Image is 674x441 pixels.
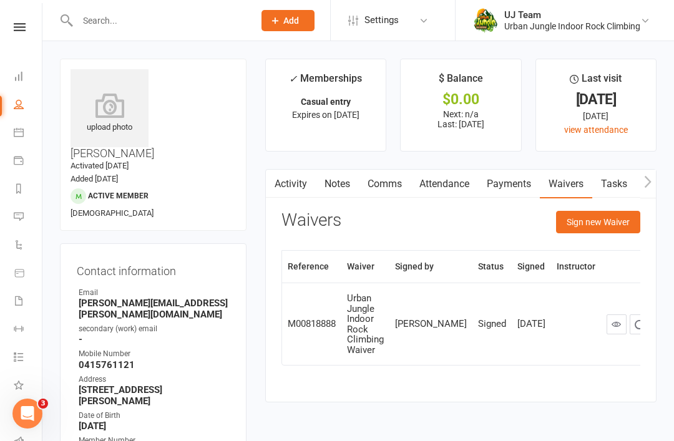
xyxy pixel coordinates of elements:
a: Waivers [540,170,592,198]
span: Settings [364,6,399,34]
div: [DATE] [517,319,545,329]
h3: [PERSON_NAME] [71,69,236,160]
a: Tasks [592,170,636,198]
div: $0.00 [412,93,509,106]
th: Signed by [389,251,472,283]
strong: - [79,334,230,345]
h3: Waivers [281,211,341,230]
time: Activated [DATE] [71,161,129,170]
strong: [PERSON_NAME][EMAIL_ADDRESS][PERSON_NAME][DOMAIN_NAME] [79,298,230,320]
div: secondary (work) email [79,323,230,335]
th: Reference [282,251,341,283]
span: Active member [88,191,149,200]
a: Payments [14,148,42,176]
div: Date of Birth [79,410,230,422]
a: Dashboard [14,64,42,92]
div: Urban Jungle Indoor Rock Climbing [504,21,640,32]
th: Waiver [341,251,389,283]
h3: Contact information [77,260,230,278]
strong: [DATE] [79,420,230,432]
div: [DATE] [547,93,645,106]
div: Last visit [570,70,622,93]
th: Status [472,251,512,283]
strong: Casual entry [301,97,351,107]
a: Comms [359,170,411,198]
span: Expires on [DATE] [292,110,359,120]
p: Next: n/a Last: [DATE] [412,109,509,129]
div: Address [79,374,230,385]
i: ✓ [289,73,297,85]
div: [PERSON_NAME] [395,319,467,329]
div: [DATE] [547,109,645,123]
a: Payments [478,170,540,198]
div: $ Balance [439,70,483,93]
th: Instructor [551,251,601,283]
a: Notes [316,170,359,198]
span: Add [283,16,299,26]
div: Memberships [289,70,362,94]
a: Activity [266,170,316,198]
a: People [14,92,42,120]
a: Attendance [411,170,478,198]
img: thumb_image1578111135.png [473,8,498,33]
div: upload photo [71,93,149,134]
div: Signed [478,319,506,329]
input: Search... [74,12,245,29]
div: Urban Jungle Indoor Rock Climbing Waiver [347,293,384,355]
button: Sign new Waiver [556,211,640,233]
div: Email [79,287,230,299]
div: Mobile Number [79,348,230,360]
strong: 0415761121 [79,359,230,371]
a: view attendance [564,125,628,135]
a: Reports [14,176,42,204]
div: UJ Team [504,9,640,21]
time: Added [DATE] [71,174,118,183]
span: 3 [38,399,48,409]
a: Product Sales [14,260,42,288]
a: Calendar [14,120,42,148]
span: [DEMOGRAPHIC_DATA] [71,208,154,218]
button: Add [261,10,315,31]
iframe: Intercom live chat [12,399,42,429]
strong: [STREET_ADDRESS][PERSON_NAME] [79,384,230,407]
a: What's New [14,372,42,400]
div: M00818888 [288,319,336,329]
th: Signed [512,251,551,283]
